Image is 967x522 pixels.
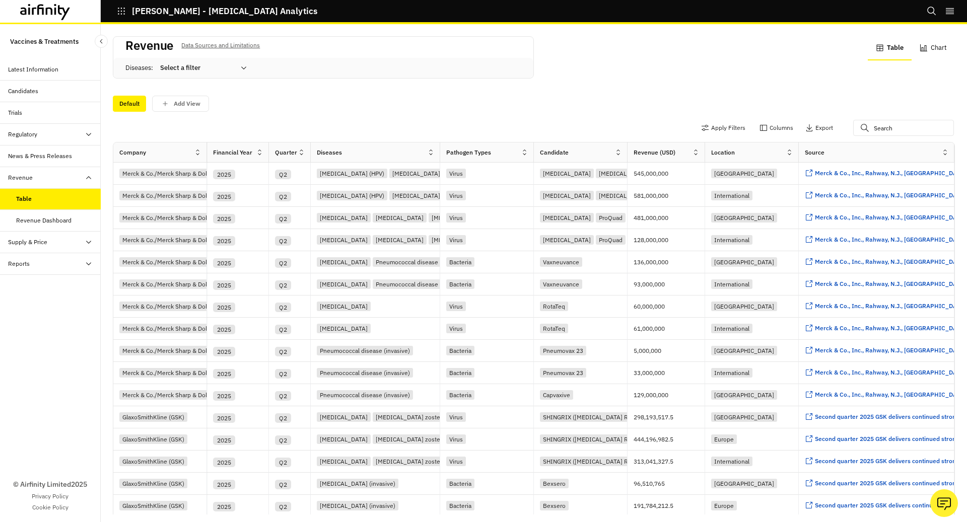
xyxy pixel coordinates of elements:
div: Virus [446,191,466,200]
div: Capvaxive [540,390,573,400]
div: Table [16,194,32,203]
div: Bacteria [446,479,474,488]
div: Merck & Co./Merck Sharp & Dohme (MSD) [119,324,239,333]
div: Q2 [275,347,291,356]
button: Columns [759,120,793,136]
div: [MEDICAL_DATA] (HPV) [389,169,460,178]
div: [MEDICAL_DATA] [373,213,427,222]
div: [MEDICAL_DATA] 9 [596,169,655,178]
div: Vaxneuvance [540,257,582,267]
div: [MEDICAL_DATA] [429,235,482,245]
div: International [711,235,752,245]
div: GlaxoSmithKline (GSK) [119,434,187,444]
div: Merck & Co./Merck Sharp & Dohme (MSD) [119,257,239,267]
div: [GEOGRAPHIC_DATA] [711,169,777,178]
div: [MEDICAL_DATA] zoster/shingles [373,412,470,422]
div: [MEDICAL_DATA] [317,412,371,422]
div: [MEDICAL_DATA] (HPV) [317,191,387,200]
div: 2025 [213,458,235,467]
div: [MEDICAL_DATA] (HPV) [317,169,387,178]
div: [MEDICAL_DATA] 9 [596,191,655,200]
div: Trials [8,108,22,117]
div: Source [805,148,824,157]
div: [MEDICAL_DATA] [540,213,594,222]
div: 2025 [213,303,235,312]
div: [GEOGRAPHIC_DATA] [711,302,777,311]
div: Merck & Co./Merck Sharp & Dohme (MSD) [119,191,239,200]
p: 61,000,000 [634,324,705,334]
a: Privacy Policy [32,492,68,501]
div: Merck & Co./Merck Sharp & Dohme (MSD) [119,169,239,178]
div: Q2 [275,303,291,312]
div: 2025 [213,480,235,489]
div: Q2 [275,369,291,379]
div: Q2 [275,280,291,290]
div: Bexsero [540,479,569,488]
div: Candidates [8,87,38,96]
div: Revenue (USD) [634,148,675,157]
div: [MEDICAL_DATA] [429,213,482,222]
div: Q2 [275,435,291,445]
div: Regulatory [8,130,37,139]
div: [MEDICAL_DATA] [317,257,371,267]
p: 128,000,000 [634,235,705,245]
button: Close Sidebar [95,35,108,48]
div: 2025 [213,236,235,246]
div: International [711,279,752,289]
div: [MEDICAL_DATA] [317,324,371,333]
div: SHINGRIX ([MEDICAL_DATA] Recombinant, Adjuvanted) [540,434,700,444]
div: [GEOGRAPHIC_DATA] [711,479,777,488]
div: Q2 [275,480,291,489]
button: save changes [152,96,209,112]
div: [MEDICAL_DATA] [540,191,594,200]
div: Latest Information [8,65,58,74]
div: Bexsero [540,501,569,510]
div: Reports [8,259,30,268]
div: Location [711,148,735,157]
div: Virus [446,169,466,178]
div: 2025 [213,325,235,334]
h2: Revenue [125,38,173,53]
div: GlaxoSmithKline (GSK) [119,501,187,510]
div: 2025 [213,192,235,201]
p: 136,000,000 [634,257,705,267]
div: GlaxoSmithKline (GSK) [119,457,187,466]
div: [MEDICAL_DATA] (invasive) [317,501,398,510]
div: News & Press Releases [8,152,72,161]
p: 93,000,000 [634,279,705,289]
p: 33,000,000 [634,368,705,378]
div: Bacteria [446,501,474,510]
div: Financial Year [213,148,252,157]
div: SHINGRIX ([MEDICAL_DATA] Recombinant, Adjuvanted) [540,457,700,466]
div: Q2 [275,391,291,401]
div: [MEDICAL_DATA] zoster/shingles [373,457,470,466]
div: Merck & Co./Merck Sharp & Dohme (MSD) [119,302,239,311]
div: 2025 [213,170,235,179]
div: Merck & Co./Merck Sharp & Dohme (MSD) [119,346,239,355]
div: Merck & Co./Merck Sharp & Dohme (MSD) [119,368,239,378]
div: [MEDICAL_DATA] [317,457,371,466]
div: ProQuad [596,235,626,245]
div: Revenue Dashboard [16,216,72,225]
button: Chart [912,36,955,60]
div: Q2 [275,325,291,334]
div: Merck & Co./Merck Sharp & Dohme (MSD) [119,279,239,289]
p: Data Sources and Limitations [181,40,260,51]
div: Pneumococcal disease (invasive) [317,346,413,355]
p: Export [815,124,833,131]
button: Table [868,36,912,60]
div: Diseases [317,148,342,157]
button: Search [927,3,937,20]
div: [GEOGRAPHIC_DATA] [711,412,777,422]
div: 2025 [213,347,235,356]
div: International [711,191,752,200]
div: Pneumococcal disease (invasive) [373,257,469,267]
div: Virus [446,235,466,245]
div: Q2 [275,258,291,268]
div: Pneumococcal disease (invasive) [317,368,413,378]
div: Revenue [8,173,33,182]
div: 2025 [213,413,235,423]
div: Merck & Co./Merck Sharp & Dohme (MSD) [119,235,239,245]
p: 444,196,982.5 [634,434,705,444]
div: Q2 [275,458,291,467]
